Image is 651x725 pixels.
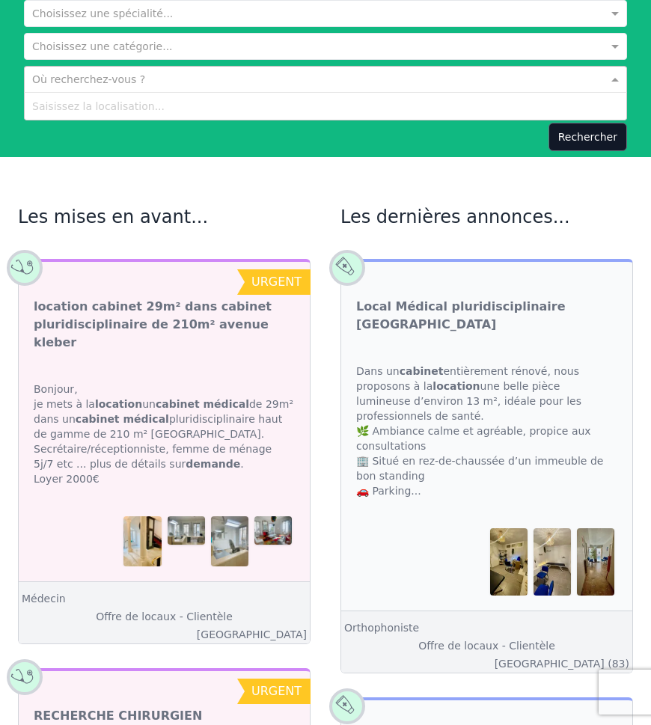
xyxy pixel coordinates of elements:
[25,93,626,120] div: Saisissez la localisation...
[186,458,240,470] strong: demande
[341,349,632,513] div: Dans un entièrement rénové, nous proposons à la une belle pièce lumineuse d’environ 13 m², idéale...
[34,298,295,352] a: location cabinet 29m² dans cabinet pluridisciplinaire de 210m² avenue kleber
[95,398,142,410] strong: location
[18,205,311,229] h2: Les mises en avant...
[534,528,571,595] img: Local Médical pluridisciplinaire SANARY-SUR-MER
[197,628,307,640] a: [GEOGRAPHIC_DATA]
[251,684,302,698] span: urgent
[211,516,248,566] img: location cabinet 29m² dans cabinet pluridisciplinaire de 210m² avenue kleber
[495,658,629,670] a: [GEOGRAPHIC_DATA] (83)
[356,298,617,334] a: Local Médical pluridisciplinaire [GEOGRAPHIC_DATA]
[251,275,302,289] span: urgent
[156,398,249,410] strong: cabinet médical
[19,367,310,501] div: Bonjour, je mets à la un de 29m² dans un pluridisciplinaire haut de gamme de 210 m² [GEOGRAPHIC_D...
[168,516,205,545] img: location cabinet 29m² dans cabinet pluridisciplinaire de 210m² avenue kleber
[340,205,633,229] h2: Les dernières annonces...
[76,413,169,425] strong: cabinet médical
[418,640,555,652] a: Offre de locaux - Clientèle
[254,516,292,545] img: location cabinet 29m² dans cabinet pluridisciplinaire de 210m² avenue kleber
[490,528,528,595] img: Local Médical pluridisciplinaire SANARY-SUR-MER
[96,611,233,622] a: Offre de locaux - Clientèle
[577,528,614,595] img: Local Médical pluridisciplinaire SANARY-SUR-MER
[548,123,627,151] button: Rechercher
[123,516,161,566] img: location cabinet 29m² dans cabinet pluridisciplinaire de 210m² avenue kleber
[433,380,480,392] strong: location
[344,622,419,634] a: Orthophoniste
[24,92,627,120] ng-dropdown-panel: Options list
[400,365,444,377] strong: cabinet
[22,593,66,605] a: Médecin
